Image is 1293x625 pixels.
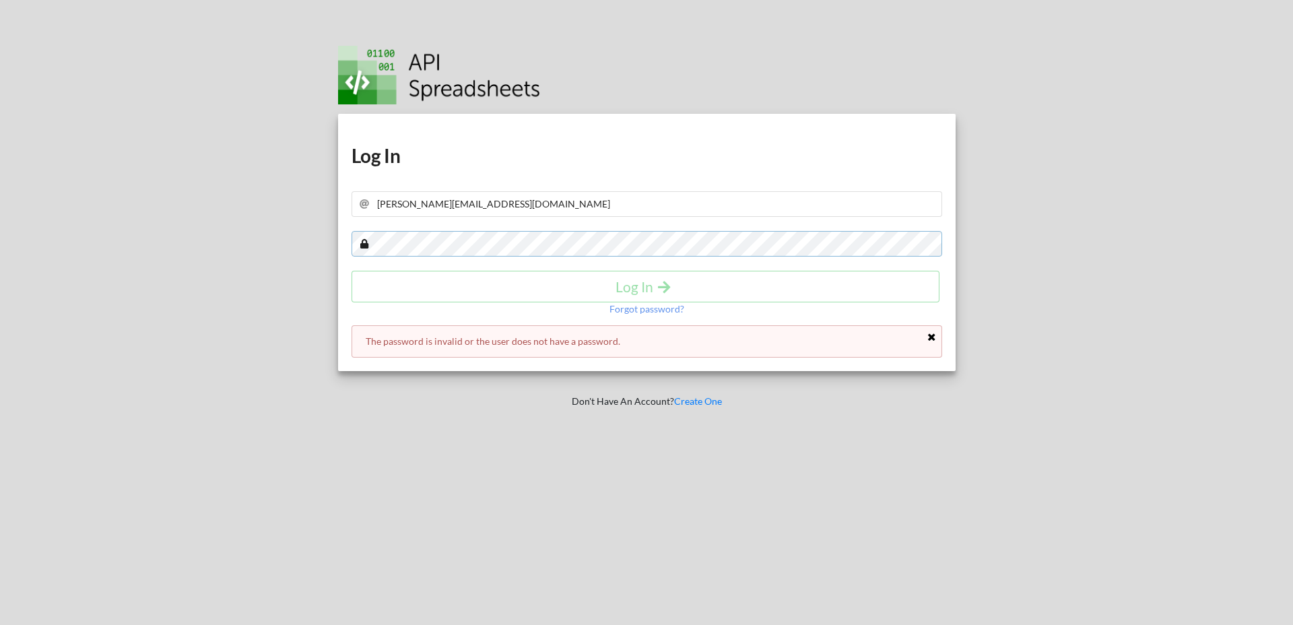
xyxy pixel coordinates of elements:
[352,143,942,168] h1: Log In
[338,46,540,104] img: Logo.png
[609,302,684,316] p: Forgot password?
[352,191,942,217] input: Your Email
[674,395,722,407] a: Create One
[366,335,928,348] p: The password is invalid or the user does not have a password.
[329,395,965,408] p: Don't Have An Account?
